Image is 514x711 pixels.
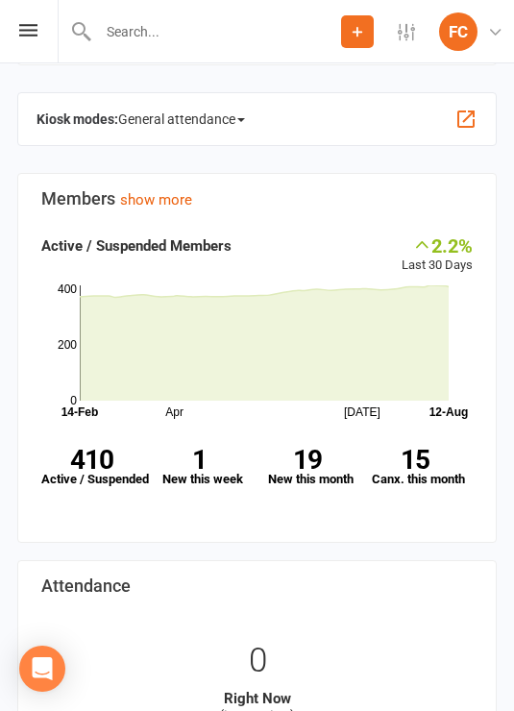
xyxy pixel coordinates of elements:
[41,690,473,707] strong: Right Now
[402,234,473,276] div: Last 30 Days
[41,447,141,473] strong: 410
[118,104,245,135] span: General attendance
[92,18,341,45] input: Search...
[41,576,473,596] h3: Attendance
[41,189,473,208] h3: Members
[365,447,465,473] strong: 15
[439,12,477,51] div: FC
[402,234,473,256] div: 2.2%
[149,435,257,500] a: 1New this week
[257,447,357,473] strong: 19
[149,447,249,473] strong: 1
[41,632,473,690] div: 0
[37,111,118,127] strong: Kiosk modes:
[19,646,65,692] div: Open Intercom Messenger
[365,435,473,500] a: 15Canx. this month
[257,435,365,500] a: 19New this month
[120,191,192,208] a: show more
[41,435,149,500] a: 410Active / Suspended
[41,237,232,255] strong: Active / Suspended Members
